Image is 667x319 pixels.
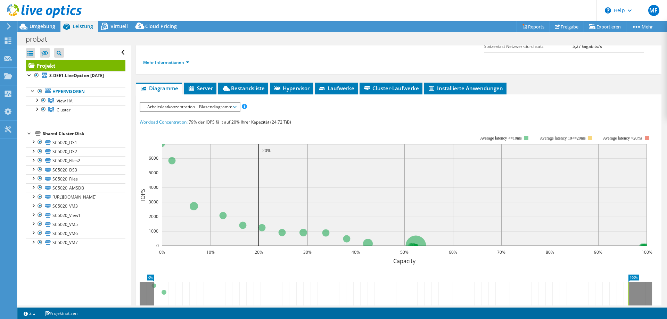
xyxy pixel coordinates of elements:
[40,309,82,318] a: Projektnotizen
[57,98,73,104] span: View HA
[550,21,584,32] a: Freigabe
[143,59,189,65] a: Mehr Informationen
[159,249,165,255] text: 0%
[110,23,128,30] span: Virtuell
[26,165,125,174] a: SC5020_DS3
[149,199,158,205] text: 3000
[189,119,291,125] span: 79% der IOPS fällt auf 20% Ihrer Kapazität (24,72 TiB)
[605,7,611,14] svg: \n
[26,229,125,238] a: SC5020_VM6
[26,238,125,247] a: SC5020_VM7
[262,148,271,153] text: 20%
[540,136,586,141] tspan: Average latency 10<=20ms
[497,249,505,255] text: 70%
[23,35,58,43] h1: probat
[273,85,310,92] span: Hypervisor
[57,107,71,113] span: Cluster
[26,147,125,156] a: SC5020_DS2
[400,249,409,255] text: 50%
[149,184,158,190] text: 4000
[144,103,236,111] span: Arbeitslastkonzentration – Blasendiagramm
[188,85,213,92] span: Server
[26,60,125,71] a: Projekt
[642,249,652,255] text: 100%
[145,23,177,30] span: Cloud Pricing
[255,249,263,255] text: 20%
[573,43,602,49] b: 5,27 Gigabits/s
[484,43,573,50] label: Spitzenlast Netzwerkdurchsatz
[393,257,416,265] text: Capacity
[303,249,312,255] text: 30%
[26,211,125,220] a: SC5020_View1
[594,249,602,255] text: 90%
[26,220,125,229] a: SC5020_VM5
[428,85,503,92] span: Installierte Anwendungen
[352,249,360,255] text: 40%
[139,189,147,201] text: IOPS
[26,193,125,202] a: [URL][DOMAIN_NAME]
[140,119,188,125] span: Workload Concentration:
[222,85,265,92] span: Bestandsliste
[626,21,658,32] a: Mehr
[149,213,158,219] text: 2000
[26,183,125,192] a: SC5020_AMSDB
[648,5,659,16] span: MF
[517,21,550,32] a: Reports
[206,249,215,255] text: 10%
[449,249,457,255] text: 60%
[26,174,125,183] a: SC5020_Files
[546,249,554,255] text: 80%
[73,23,93,30] span: Leistung
[26,202,125,211] a: SC5020_VM3
[318,85,354,92] span: Laufwerke
[26,156,125,165] a: SC5020_Files2
[43,129,125,138] div: Shared-Cluster-Disk
[584,21,626,32] a: Exportieren
[49,73,104,78] b: S-DEE1-LiveOpti on [DATE]
[26,87,125,96] a: Hypervisoren
[26,138,125,147] a: SC5020_DS1
[30,23,55,30] span: Umgebung
[26,71,125,80] a: S-DEE1-LiveOpti on [DATE]
[26,105,125,114] a: Cluster
[26,96,125,105] a: View HA
[140,85,178,92] span: Diagramme
[363,85,419,92] span: Cluster-Laufwerke
[603,136,642,141] text: Average latency >20ms
[480,136,522,141] tspan: Average latency <=10ms
[149,228,158,234] text: 1000
[149,155,158,161] text: 6000
[19,309,40,318] a: 2
[149,170,158,176] text: 5000
[156,243,159,249] text: 0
